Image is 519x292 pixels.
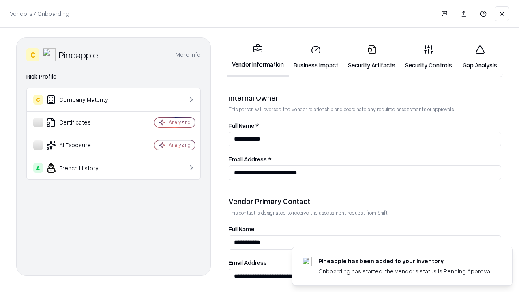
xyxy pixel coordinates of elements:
div: Risk Profile [26,72,201,82]
img: Pineapple [43,48,56,61]
div: Pineapple [59,48,98,61]
div: AI Exposure [33,140,130,150]
button: More info [176,47,201,62]
div: Certificates [33,118,130,127]
p: This contact is designated to receive the assessment request from Shift [229,209,501,216]
img: pineappleenergy.com [302,257,312,266]
div: C [26,48,39,61]
a: Vendor Information [227,37,289,77]
div: C [33,95,43,105]
div: Breach History [33,163,130,173]
p: Vendors / Onboarding [10,9,69,18]
label: Email Address * [229,156,501,162]
div: Analyzing [169,119,191,126]
div: Internal Owner [229,93,501,103]
a: Security Controls [400,38,457,76]
div: Onboarding has started, the vendor's status is Pending Approval. [318,267,493,275]
a: Business Impact [289,38,343,76]
label: Full Name * [229,122,501,129]
a: Gap Analysis [457,38,503,76]
label: Email Address [229,260,501,266]
div: Analyzing [169,142,191,148]
div: Vendor Primary Contact [229,196,501,206]
label: Full Name [229,226,501,232]
div: Pineapple has been added to your inventory [318,257,493,265]
div: Company Maturity [33,95,130,105]
a: Security Artifacts [343,38,400,76]
div: A [33,163,43,173]
p: This person will oversee the vendor relationship and coordinate any required assessments or appro... [229,106,501,113]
